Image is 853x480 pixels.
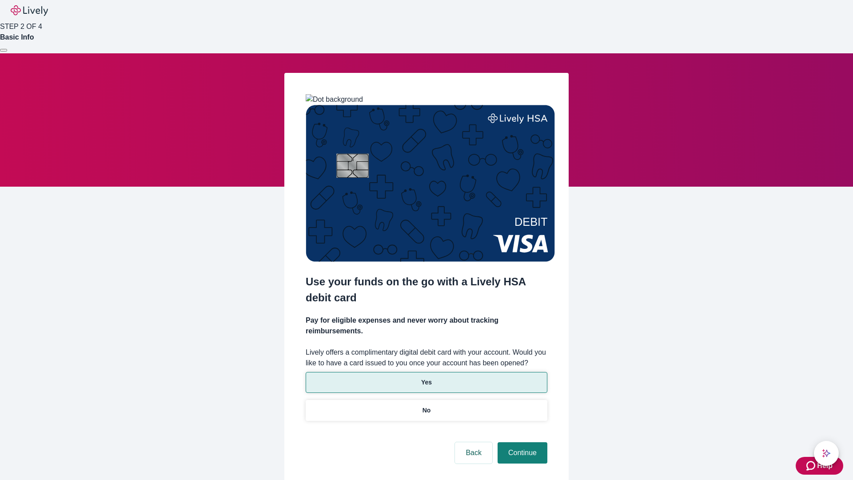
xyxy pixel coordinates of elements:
[806,460,817,471] svg: Zendesk support icon
[423,406,431,415] p: No
[306,274,547,306] h2: Use your funds on the go with a Lively HSA debit card
[796,457,843,475] button: Zendesk support iconHelp
[498,442,547,464] button: Continue
[817,460,833,471] span: Help
[421,378,432,387] p: Yes
[306,372,547,393] button: Yes
[306,94,363,105] img: Dot background
[306,105,555,262] img: Debit card
[814,441,839,466] button: chat
[11,5,48,16] img: Lively
[455,442,492,464] button: Back
[306,315,547,336] h4: Pay for eligible expenses and never worry about tracking reimbursements.
[306,400,547,421] button: No
[822,449,831,458] svg: Lively AI Assistant
[306,347,547,368] label: Lively offers a complimentary digital debit card with your account. Would you like to have a card...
